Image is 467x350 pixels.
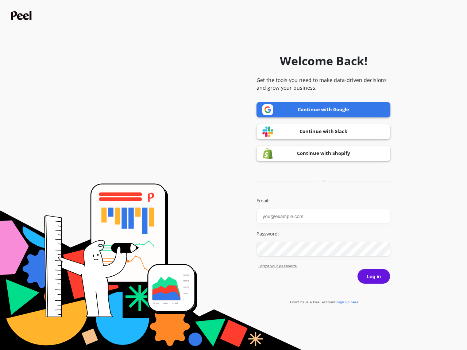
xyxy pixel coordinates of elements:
[262,126,273,137] img: Slack logo
[262,148,273,159] img: Shopify logo
[337,299,359,304] span: Sign up here
[11,11,34,20] img: Peel
[256,230,390,238] label: Password:
[357,269,390,284] button: Log in
[290,299,359,304] a: Don't have a Peel account?Sign up here
[256,197,390,205] label: Email:
[256,124,390,139] a: Continue with Slack
[256,146,390,161] a: Continue with Shopify
[256,209,390,224] input: you@example.com
[280,52,367,70] h1: Welcome Back!
[256,102,390,117] a: Continue with Google
[262,104,273,115] img: Google logo
[256,178,390,184] div: or
[256,76,390,92] p: Get the tools you need to make data-driven decisions and grow your business.
[258,263,390,269] a: Forgot yout password?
